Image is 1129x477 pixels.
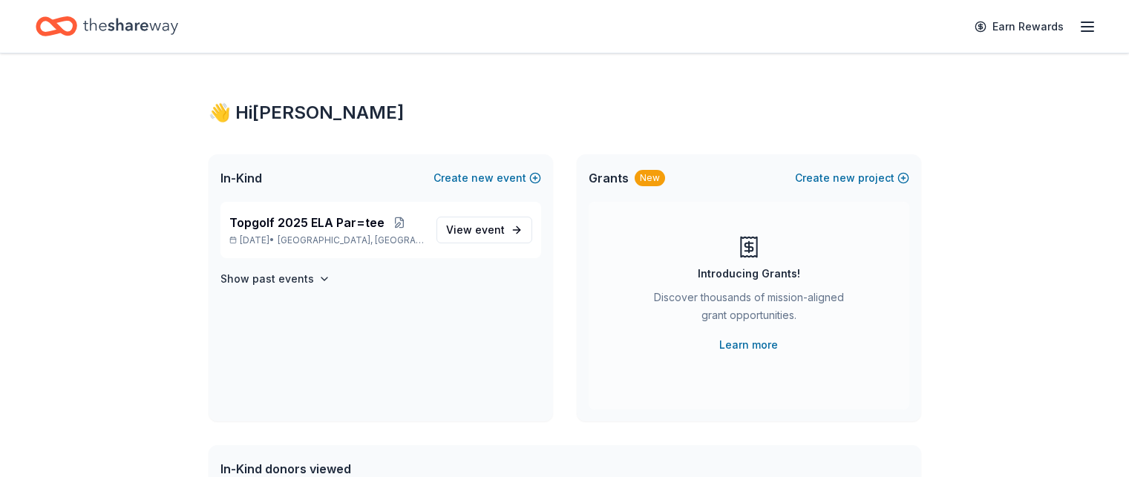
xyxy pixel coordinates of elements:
[229,234,425,246] p: [DATE] •
[220,270,314,288] h4: Show past events
[229,214,384,231] span: Topgolf 2025 ELA Par=tee
[36,9,178,44] a: Home
[589,169,629,187] span: Grants
[833,169,855,187] span: new
[436,217,532,243] a: View event
[648,289,850,330] div: Discover thousands of mission-aligned grant opportunities.
[719,336,778,354] a: Learn more
[278,234,424,246] span: [GEOGRAPHIC_DATA], [GEOGRAPHIC_DATA]
[433,169,541,187] button: Createnewevent
[446,221,505,239] span: View
[966,13,1073,40] a: Earn Rewards
[220,270,330,288] button: Show past events
[698,265,800,283] div: Introducing Grants!
[209,101,921,125] div: 👋 Hi [PERSON_NAME]
[475,223,505,236] span: event
[795,169,909,187] button: Createnewproject
[471,169,494,187] span: new
[635,170,665,186] div: New
[220,169,262,187] span: In-Kind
